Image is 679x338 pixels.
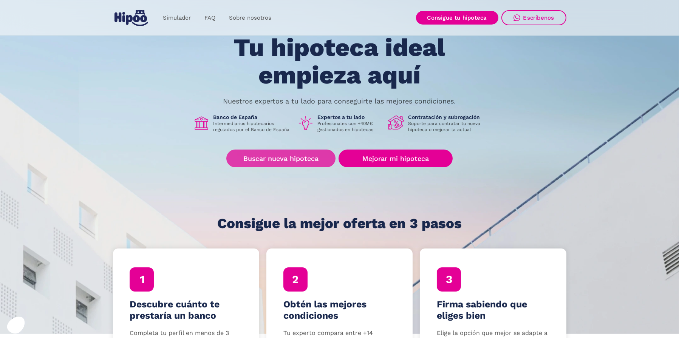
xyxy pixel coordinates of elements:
[198,11,222,25] a: FAQ
[226,150,336,167] a: Buscar nueva hipoteca
[523,14,554,21] div: Escríbenos
[408,120,486,133] p: Soporte para contratar tu nueva hipoteca o mejorar la actual
[501,10,566,25] a: Escríbenos
[130,299,242,321] h4: Descubre cuánto te prestaría un banco
[318,120,382,133] p: Profesionales con +40M€ gestionados en hipotecas
[408,114,486,120] h1: Contratación y subrogación
[222,11,278,25] a: Sobre nosotros
[437,299,549,321] h4: Firma sabiendo que eliges bien
[318,114,382,120] h1: Expertos a tu lado
[217,216,462,231] h1: Consigue la mejor oferta en 3 pasos
[339,150,452,167] a: Mejorar mi hipoteca
[213,114,291,120] h1: Banco de España
[416,11,498,25] a: Consigue tu hipoteca
[223,98,456,104] p: Nuestros expertos a tu lado para conseguirte las mejores condiciones.
[156,11,198,25] a: Simulador
[283,299,396,321] h4: Obtén las mejores condiciones
[196,34,483,89] h1: Tu hipoteca ideal empieza aquí
[113,7,150,29] a: home
[213,120,291,133] p: Intermediarios hipotecarios regulados por el Banco de España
